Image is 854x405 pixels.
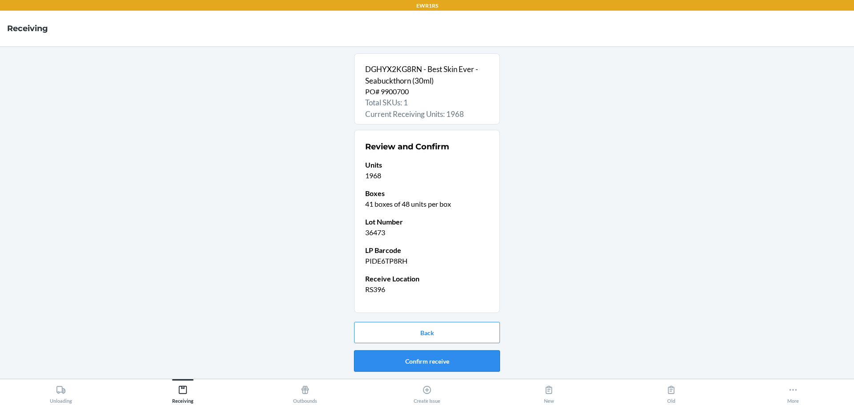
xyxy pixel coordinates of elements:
[293,381,317,404] div: Outbounds
[414,381,440,404] div: Create Issue
[365,170,489,181] p: 1968
[122,379,244,404] button: Receiving
[365,86,489,97] p: PO# 9900700
[610,379,732,404] button: Old
[365,256,489,266] p: PIDE6TP8RH
[365,227,489,238] p: 36473
[732,379,854,404] button: More
[365,245,489,256] p: LP Barcode
[488,379,610,404] button: New
[244,379,366,404] button: Outbounds
[365,141,489,152] h2: Review and Confirm
[365,160,489,170] p: Units
[172,381,193,404] div: Receiving
[365,97,489,108] p: Total SKUs: 1
[365,188,489,199] p: Boxes
[365,217,489,227] p: Lot Number
[50,381,72,404] div: Unloading
[365,64,489,86] p: DGHYX2KG8RN - Best Skin Ever - Seabuckthorn (30ml)
[365,284,489,295] p: RS396
[7,23,48,34] h4: Receiving
[666,381,676,404] div: Old
[354,350,500,372] button: Confirm receive
[354,322,500,343] button: Back
[544,381,554,404] div: New
[787,381,799,404] div: More
[365,199,489,209] p: 41 boxes of 48 units per box
[416,2,438,10] p: EWR1RS
[365,108,489,120] p: Current Receiving Units: 1968
[366,379,488,404] button: Create Issue
[365,273,489,284] p: Receive Location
